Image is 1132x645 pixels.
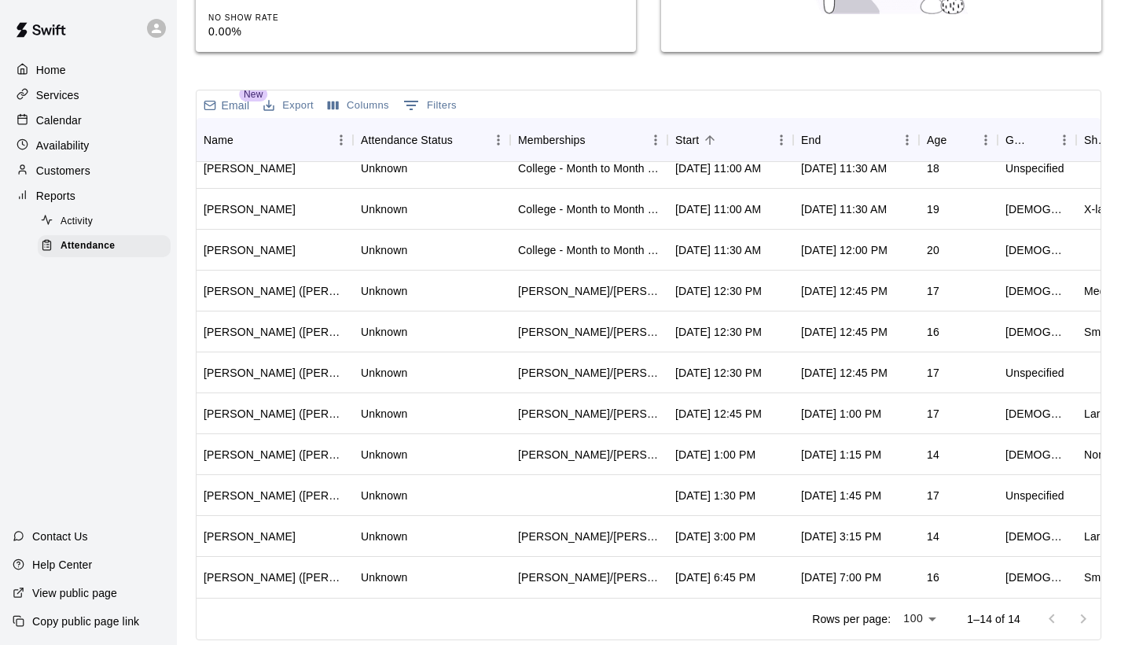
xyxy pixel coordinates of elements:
[1053,128,1076,152] button: Menu
[453,129,475,151] button: Sort
[361,283,407,299] div: Unknown
[200,94,253,116] button: Email
[38,234,177,258] a: Attendance
[675,283,762,299] div: Aug 13, 2025 at 12:30 PM
[204,118,233,162] div: Name
[675,242,761,258] div: Aug 13, 2025 at 11:30 AM
[675,529,755,544] div: Aug 13, 2025 at 3:00 PM
[329,128,353,152] button: Menu
[675,365,762,381] div: Aug 13, 2025 at 12:30 PM
[353,118,510,162] div: Attendance Status
[36,138,90,153] p: Availability
[1005,324,1068,340] div: Male
[518,406,660,422] div: Tom/Mike - 6 Month Unlimited Membership , Todd/Brad - 6 Month Membership - 2x per week
[801,283,888,299] div: Aug 13, 2025 at 12:45 PM
[675,324,762,340] div: Aug 13, 2025 at 12:30 PM
[793,118,919,162] div: End
[801,488,881,503] div: Aug 13, 2025 at 1:45 PM
[927,406,939,422] div: 17
[518,160,660,176] div: College - Month to Month Membership
[927,160,939,176] div: 18
[36,87,79,103] p: Services
[13,83,164,107] a: Services
[518,242,660,258] div: College - Month to Month Membership
[222,98,250,113] p: Email
[361,569,407,585] div: Unknown
[927,242,939,258] div: 20
[361,324,407,340] div: Unknown
[927,118,946,162] div: Age
[36,62,66,78] p: Home
[13,134,164,157] a: Availability
[204,201,296,217] div: Maurice Hedderman
[13,184,164,208] a: Reports
[196,118,353,162] div: Name
[675,569,755,585] div: Aug 13, 2025 at 6:45 PM
[675,201,761,217] div: Aug 13, 2025 at 11:00 AM
[895,128,919,152] button: Menu
[487,128,510,152] button: Menu
[675,118,699,162] div: Start
[675,488,755,503] div: Aug 13, 2025 at 1:30 PM
[204,529,296,544] div: Tripp Fabiano
[361,488,407,503] div: Unknown
[361,406,407,422] div: Unknown
[919,118,998,162] div: Age
[1005,118,1031,162] div: Gender
[361,529,407,544] div: Unknown
[239,87,267,101] span: New
[204,406,345,422] div: Anthony Caruso (Ralph Caruso)
[675,447,755,463] div: Aug 13, 2025 at 1:00 PM
[32,557,92,573] p: Help Center
[361,365,407,381] div: Unknown
[927,324,939,340] div: 16
[1005,406,1068,422] div: Male
[32,614,139,629] p: Copy public page link
[13,109,164,132] div: Calendar
[518,447,660,463] div: Tom/Mike - Full Year Member Unlimited
[204,447,345,463] div: Eli Miller (Lowell Miller)
[38,235,171,257] div: Attendance
[208,24,366,40] p: 0.00%
[259,94,318,118] button: Export
[801,160,887,176] div: Aug 13, 2025 at 11:30 AM
[1005,283,1068,299] div: Male
[1084,201,1120,217] div: X-large
[1084,324,1112,340] div: Small
[204,242,296,258] div: Ethan McHugh
[1031,129,1053,151] button: Sort
[1005,242,1068,258] div: Male
[1005,365,1064,381] div: Unspecified
[1005,201,1068,217] div: Male
[61,214,93,230] span: Activity
[974,128,998,152] button: Menu
[675,406,762,422] div: Aug 13, 2025 at 12:45 PM
[801,201,887,217] div: Aug 13, 2025 at 11:30 AM
[518,365,660,381] div: Tom/Mike - 3 Month Unlimited Membership
[13,58,164,82] a: Home
[586,129,608,151] button: Sort
[361,242,407,258] div: Unknown
[998,118,1076,162] div: Gender
[518,283,660,299] div: Tom/Mike - Full Year Member Unlimited
[927,283,939,299] div: 17
[204,365,345,381] div: Jack McLoughlin (David Mcloughlin)
[1084,118,1109,162] div: Shirt Size
[38,209,177,234] a: Activity
[927,365,939,381] div: 17
[644,128,667,152] button: Menu
[518,529,660,544] div: Todd/Brad - Monthly 1x per Week
[204,569,345,585] div: Parker Lee (Parker Lee)
[36,188,75,204] p: Reports
[518,569,660,585] div: Todd/Brad- 3 Month Membership - 2x per week
[38,211,171,233] div: Activity
[204,283,345,299] div: ALEX VOLPE (Alex volpe)
[518,201,660,217] div: College - Month to Month Membership
[801,569,881,585] div: Aug 13, 2025 at 7:00 PM
[204,160,296,176] div: JT Pugliese
[510,118,667,162] div: Memberships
